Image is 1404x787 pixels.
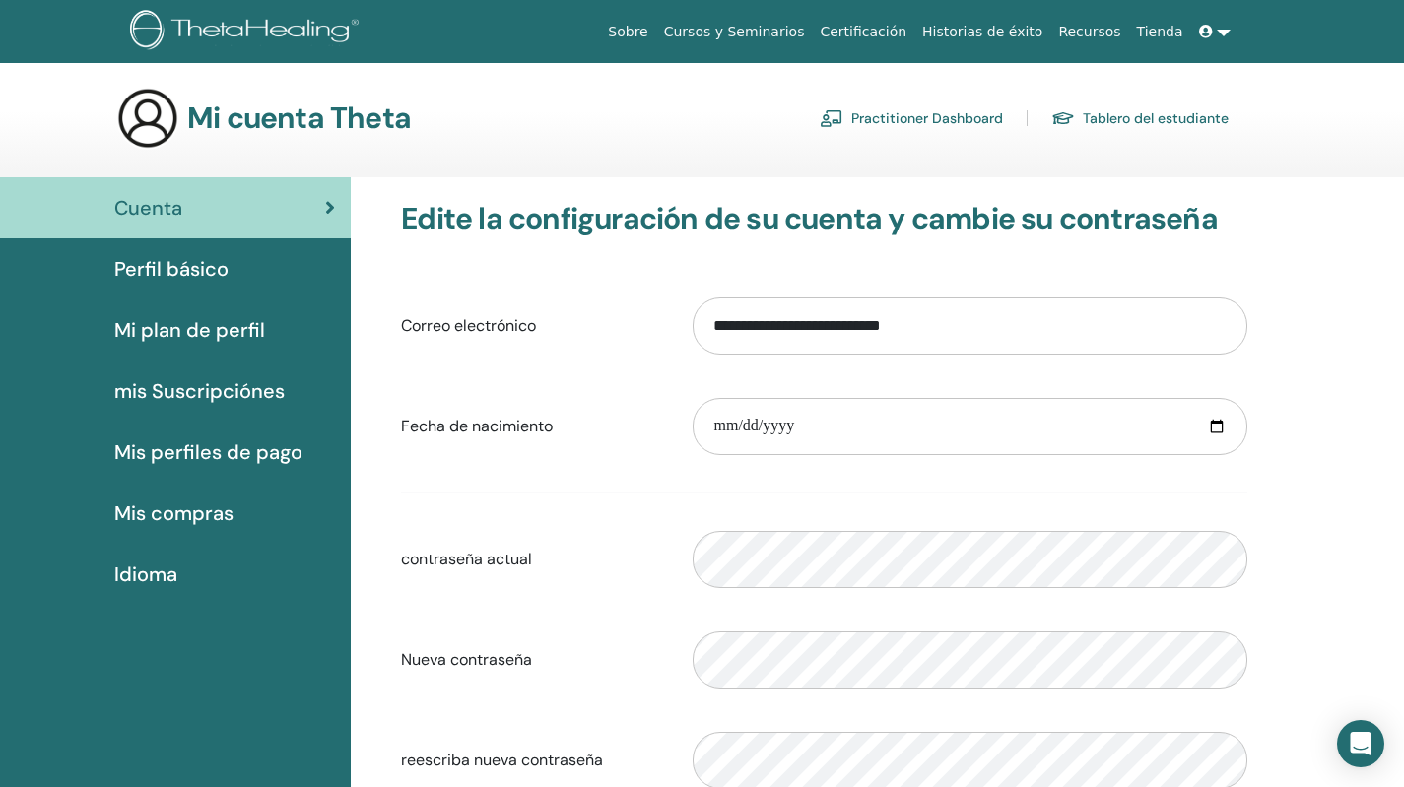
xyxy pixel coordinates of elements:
img: generic-user-icon.jpg [116,87,179,150]
h3: Mi cuenta Theta [187,100,411,136]
img: graduation-cap.svg [1051,110,1075,127]
span: Mis perfiles de pago [114,437,302,467]
div: Open Intercom Messenger [1337,720,1384,767]
span: Cuenta [114,193,182,223]
img: logo.png [130,10,366,54]
label: Fecha de nacimiento [386,408,678,445]
label: contraseña actual [386,541,678,578]
h3: Edite la configuración de su cuenta y cambie su contraseña [401,201,1247,236]
a: Recursos [1050,14,1128,50]
span: Idioma [114,559,177,589]
span: mis Suscripciónes [114,376,285,406]
span: Mis compras [114,498,234,528]
label: reescriba nueva contraseña [386,742,678,779]
a: Historias de éxito [914,14,1050,50]
a: Certificación [812,14,914,50]
a: Practitioner Dashboard [820,102,1003,134]
a: Tablero del estudiante [1051,102,1229,134]
label: Nueva contraseña [386,641,678,679]
a: Cursos y Seminarios [656,14,813,50]
img: chalkboard-teacher.svg [820,109,843,127]
a: Tienda [1129,14,1191,50]
span: Mi plan de perfil [114,315,265,345]
label: Correo electrónico [386,307,678,345]
span: Perfil básico [114,254,229,284]
a: Sobre [600,14,655,50]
